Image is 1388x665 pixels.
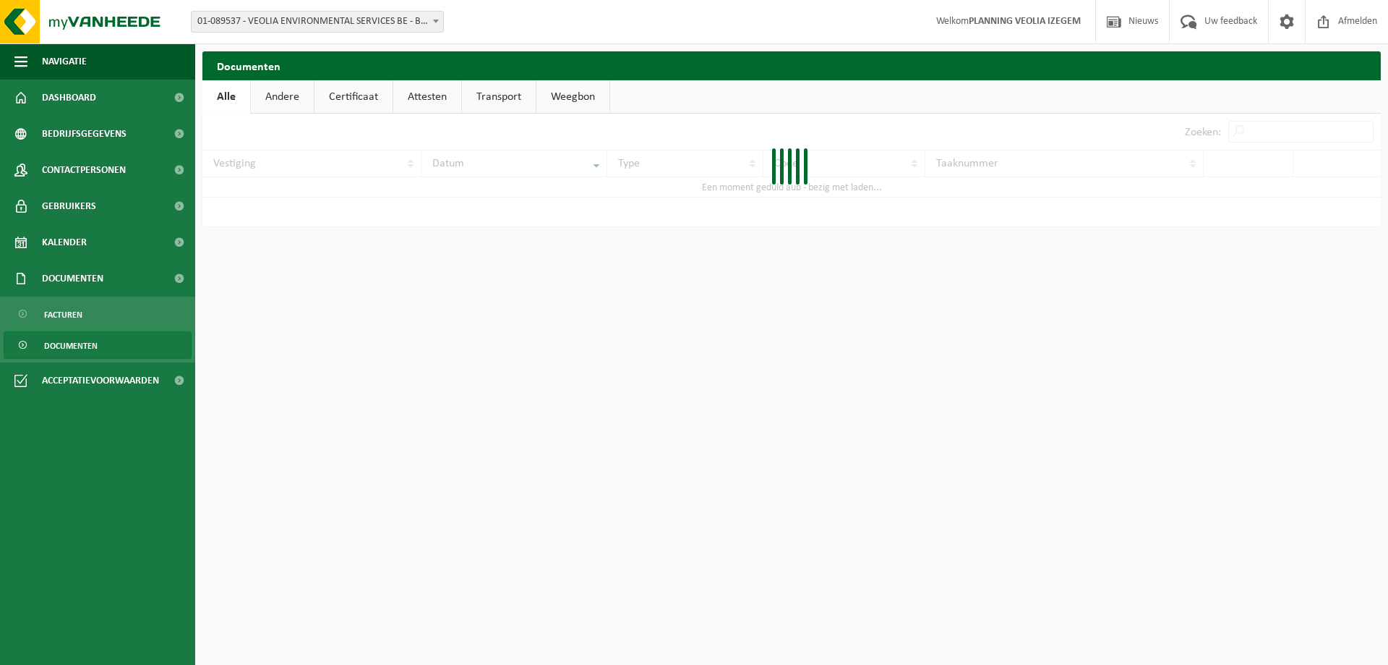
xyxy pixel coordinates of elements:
[44,301,82,329] span: Facturen
[42,43,87,80] span: Navigatie
[44,332,98,360] span: Documenten
[536,80,609,114] a: Weegbon
[42,224,87,261] span: Kalender
[4,331,192,359] a: Documenten
[42,188,96,224] span: Gebruikers
[42,261,103,297] span: Documenten
[251,80,314,114] a: Andere
[42,363,159,399] span: Acceptatievoorwaarden
[4,300,192,328] a: Facturen
[462,80,536,114] a: Transport
[969,16,1081,27] strong: PLANNING VEOLIA IZEGEM
[202,51,1381,80] h2: Documenten
[202,80,250,114] a: Alle
[314,80,393,114] a: Certificaat
[192,12,443,32] span: 01-089537 - VEOLIA ENVIRONMENTAL SERVICES BE - BEERSE
[42,80,96,116] span: Dashboard
[42,152,126,188] span: Contactpersonen
[42,116,127,152] span: Bedrijfsgegevens
[191,11,444,33] span: 01-089537 - VEOLIA ENVIRONMENTAL SERVICES BE - BEERSE
[393,80,461,114] a: Attesten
